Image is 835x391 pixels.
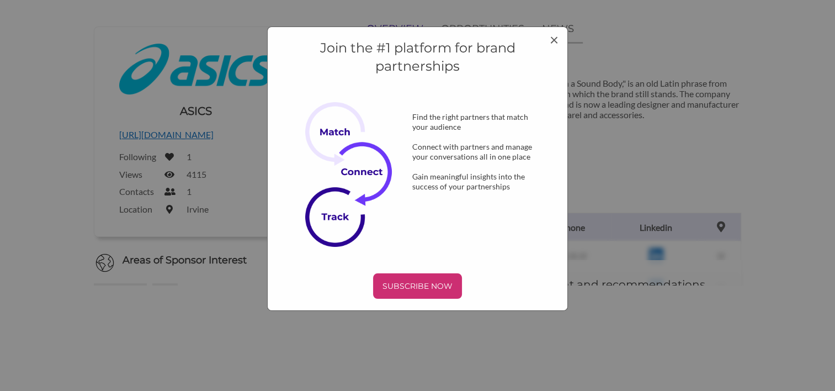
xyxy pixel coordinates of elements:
[377,278,458,294] p: SUBSCRIBE NOW
[395,172,556,192] div: Gain meaningful insights into the success of your partnerships
[550,31,559,47] button: Close modal
[279,273,556,299] a: SUBSCRIBE NOW
[279,39,556,76] h4: Join the #1 platform for brand partnerships
[305,102,404,247] img: Subscribe Now Image
[550,30,559,49] span: ×
[395,112,556,132] div: Find the right partners that match your audience
[395,142,556,162] div: Connect with partners and manage your conversations all in one place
